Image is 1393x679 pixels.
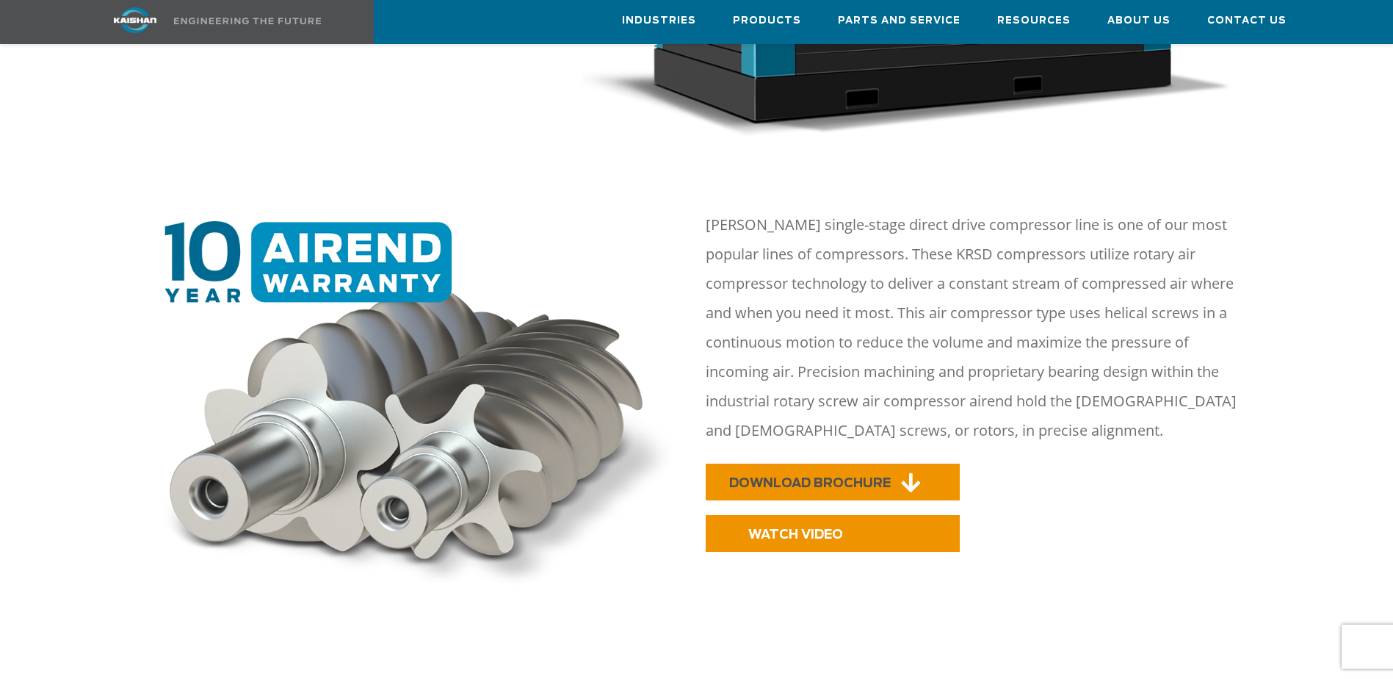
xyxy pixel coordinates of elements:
img: 10 year warranty [148,221,688,597]
a: Resources [997,1,1071,40]
a: Parts and Service [838,1,960,40]
a: DOWNLOAD BROCHURE [706,464,960,500]
a: WATCH VIDEO [706,515,960,552]
span: Products [733,12,801,29]
a: About Us [1107,1,1171,40]
span: WATCH VIDEO [748,528,843,541]
img: kaishan logo [80,7,190,33]
span: Resources [997,12,1071,29]
a: Contact Us [1207,1,1287,40]
p: [PERSON_NAME] single-stage direct drive compressor line is one of our most popular lines of compr... [706,210,1255,445]
span: Contact Us [1207,12,1287,29]
a: Industries [622,1,696,40]
span: Industries [622,12,696,29]
span: DOWNLOAD BROCHURE [729,477,891,489]
img: Engineering the future [174,18,321,24]
a: Products [733,1,801,40]
span: About Us [1107,12,1171,29]
span: Parts and Service [838,12,960,29]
